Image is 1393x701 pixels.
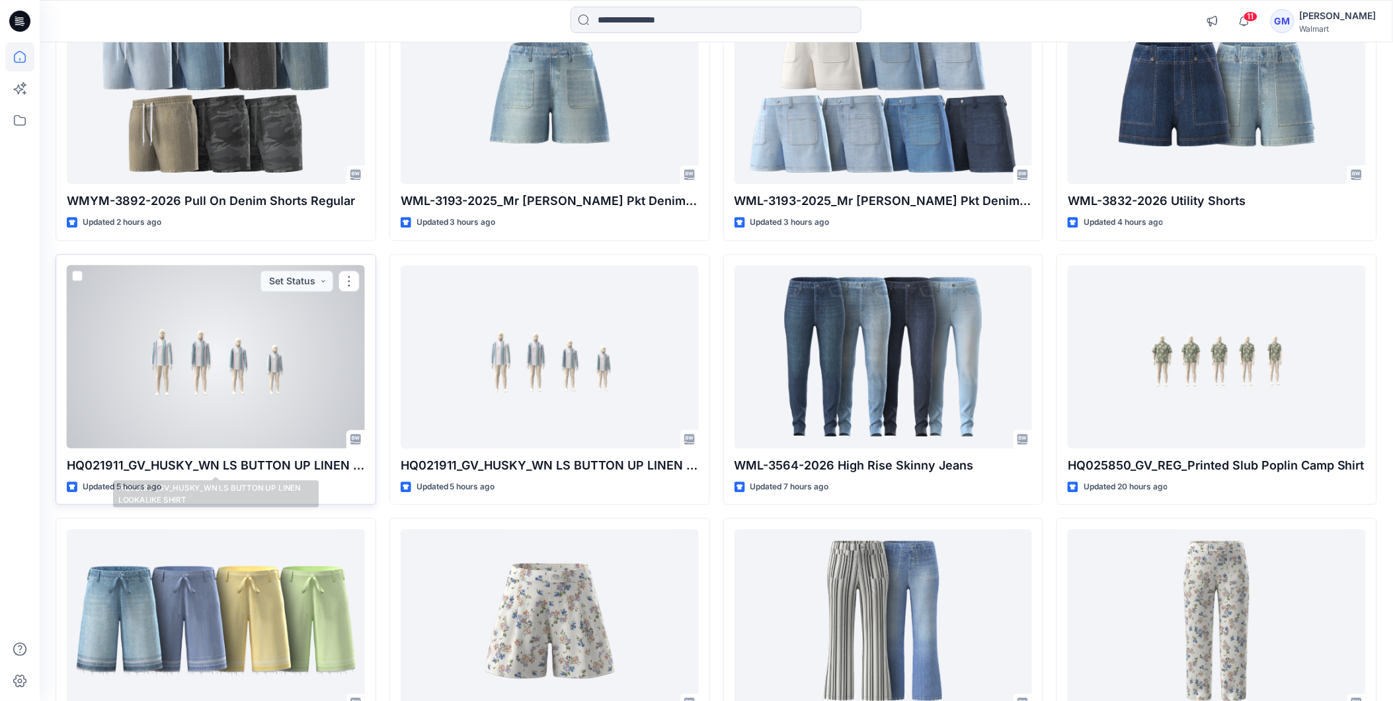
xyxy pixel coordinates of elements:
[401,265,699,448] a: HQ021911_GV_HUSKY_WN LS BUTTON UP LINEN LOOKALIKE SHIRT
[401,1,699,184] a: WML-3193-2025_Mr Patch Pkt Denim Short
[735,265,1033,448] a: WML-3564-2026 High Rise Skinny Jeans
[750,216,830,229] p: Updated 3 hours ago
[417,216,496,229] p: Updated 3 hours ago
[401,192,699,210] p: WML-3193-2025_Mr [PERSON_NAME] Pkt Denim Short
[401,456,699,475] p: HQ021911_GV_HUSKY_WN LS BUTTON UP LINEN LOOKALIKE SHIRT
[1300,8,1376,24] div: [PERSON_NAME]
[67,1,365,184] a: WMYM-3892-2026 Pull On Denim Shorts Regular
[67,265,365,448] a: HQ021911_GV_HUSKY_WN LS BUTTON UP LINEN LOOKALIKE SHIRT
[1271,9,1294,33] div: GM
[1068,265,1366,448] a: HQ025850_GV_REG_Printed Slub Poplin Camp Shirt
[1244,11,1258,22] span: 11
[67,456,365,475] p: HQ021911_GV_HUSKY_WN LS BUTTON UP LINEN LOOKALIKE SHIRT
[1084,216,1163,229] p: Updated 4 hours ago
[1068,192,1366,210] p: WML-3832-2026 Utility Shorts
[735,192,1033,210] p: WML-3193-2025_Mr [PERSON_NAME] Pkt Denim Short
[1084,480,1168,494] p: Updated 20 hours ago
[67,192,365,210] p: WMYM-3892-2026 Pull On Denim Shorts Regular
[750,480,829,494] p: Updated 7 hours ago
[83,216,161,229] p: Updated 2 hours ago
[1300,24,1376,34] div: Walmart
[735,456,1033,475] p: WML-3564-2026 High Rise Skinny Jeans
[1068,1,1366,184] a: WML-3832-2026 Utility Shorts
[83,480,161,494] p: Updated 5 hours ago
[735,1,1033,184] a: WML-3193-2025_Mr Patch Pkt Denim Short
[417,480,495,494] p: Updated 5 hours ago
[1068,456,1366,475] p: HQ025850_GV_REG_Printed Slub Poplin Camp Shirt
